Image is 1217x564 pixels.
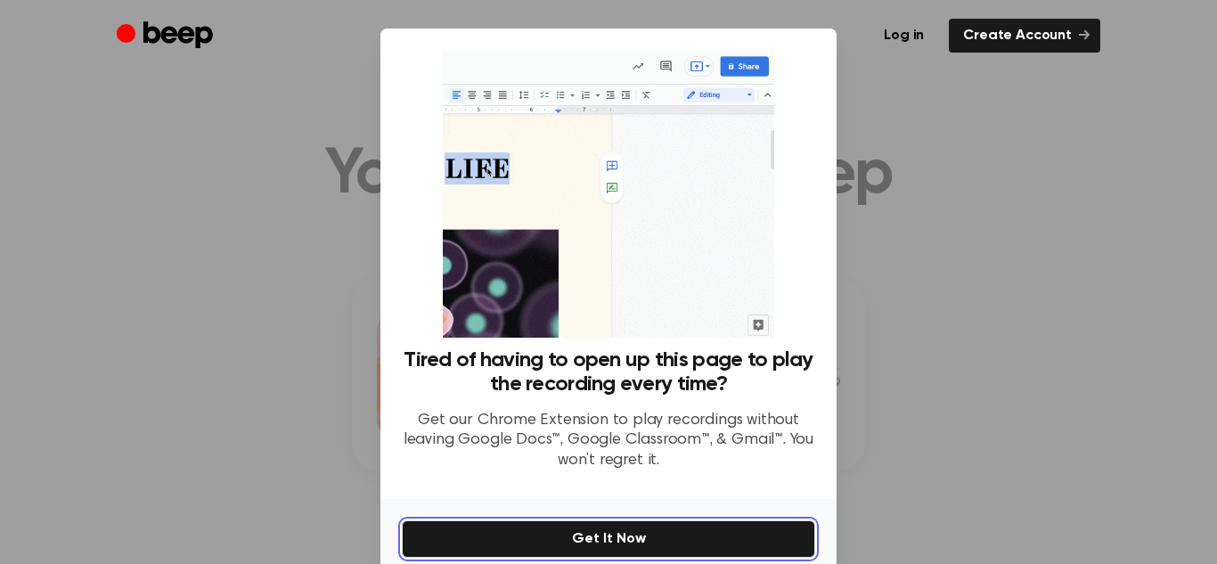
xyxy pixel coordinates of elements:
p: Get our Chrome Extension to play recordings without leaving Google Docs™, Google Classroom™, & Gm... [402,411,815,471]
button: Get It Now [402,520,815,558]
img: Beep extension in action [443,50,773,338]
a: Beep [117,19,217,53]
h3: Tired of having to open up this page to play the recording every time? [402,348,815,396]
a: Log in [870,19,938,53]
a: Create Account [949,19,1100,53]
